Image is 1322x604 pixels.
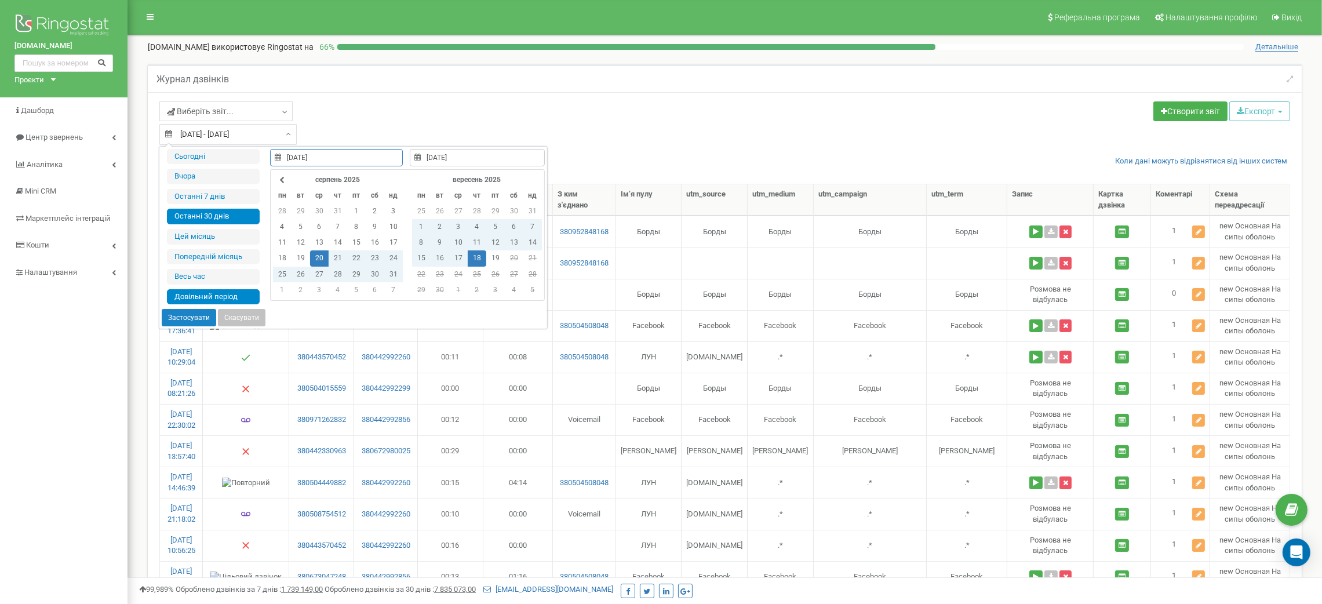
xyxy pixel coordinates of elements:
[241,353,250,362] img: Успішний
[1210,404,1290,435] td: new Основная На сипы оболонь
[1166,13,1257,22] span: Налаштування профілю
[1210,561,1290,592] td: new Основная На сипы оболонь
[418,373,483,404] td: 00:00
[616,530,682,561] td: ЛУН
[412,250,431,266] td: 15
[505,267,523,282] td: 27
[558,478,611,489] a: 380504508048
[748,435,814,467] td: [PERSON_NAME]
[310,250,329,266] td: 20
[347,282,366,298] td: 5
[1210,216,1290,247] td: new Основная На сипы оболонь
[1151,467,1210,498] td: 1
[347,203,366,219] td: 1
[294,509,349,520] a: 380508754512
[1210,467,1290,498] td: new Основная На сипы оболонь
[241,447,250,456] img: Немає відповіді
[523,203,542,219] td: 31
[347,219,366,235] td: 8
[359,414,413,425] a: 380442992856
[359,509,413,520] a: 380442992260
[1210,279,1290,310] td: new Основная На сипы оболонь
[434,585,476,594] u: 7 835 073,00
[294,383,349,394] a: 380504015559
[359,572,413,583] a: 380442992856
[431,172,523,188] th: вересень 2025
[294,572,349,583] a: 380673047248
[431,235,449,250] td: 9
[1059,351,1072,363] button: Видалити запис
[1210,310,1290,341] td: new Основная На сипы оболонь
[273,267,292,282] td: 25
[366,250,384,266] td: 23
[431,219,449,235] td: 2
[273,219,292,235] td: 4
[1210,341,1290,373] td: new Основная На сипы оболонь
[1151,530,1210,561] td: 1
[1007,530,1094,561] td: Розмова не вiдбулась
[523,250,542,266] td: 21
[412,219,431,235] td: 1
[1007,498,1094,529] td: Розмова не вiдбулась
[167,189,260,205] li: Останні 7 днів
[384,203,403,219] td: 3
[558,352,611,363] a: 380504508048
[1054,13,1140,22] span: Реферальна програма
[366,188,384,203] th: сб
[814,279,927,310] td: Борды
[483,561,553,592] td: 01:16
[1007,184,1094,216] th: Запис
[1044,225,1058,238] a: Завантажити
[310,267,329,282] td: 27
[616,435,682,467] td: [PERSON_NAME]
[222,478,270,489] img: Повторний
[814,184,927,216] th: utm_cаmpaign
[1059,225,1072,238] button: Видалити запис
[167,149,260,165] li: Сьогодні
[483,404,553,435] td: 00:00
[294,352,349,363] a: 380443570452
[1151,216,1210,247] td: 1
[558,227,611,238] a: 380952848168
[139,585,174,594] span: 99,989%
[927,404,1007,435] td: Facebook
[486,235,505,250] td: 12
[1059,476,1072,489] button: Видалити запис
[366,203,384,219] td: 2
[292,219,310,235] td: 5
[156,74,229,85] h5: Журнал дзвінків
[1007,404,1094,435] td: Розмова не вiдбулась
[273,235,292,250] td: 11
[1151,561,1210,592] td: 1
[366,235,384,250] td: 16
[167,269,260,285] li: Весь час
[553,404,616,435] td: Voicemail
[505,235,523,250] td: 13
[1151,341,1210,373] td: 1
[523,282,542,298] td: 5
[1007,279,1094,310] td: Розмова не вiдбулась
[682,467,748,498] td: [DOMAIN_NAME]
[431,203,449,219] td: 26
[210,572,282,583] img: Цільовий дзвінок
[347,250,366,266] td: 22
[682,373,748,404] td: Борды
[814,216,927,247] td: Борды
[449,188,468,203] th: ср
[449,219,468,235] td: 3
[1255,42,1298,52] span: Детальніше
[468,250,486,266] td: 18
[167,379,195,398] a: [DATE] 08:21:26
[483,467,553,498] td: 04:14
[814,404,927,435] td: Facebook
[449,235,468,250] td: 10
[1044,570,1058,583] a: Завантажити
[24,268,77,276] span: Налаштування
[167,229,260,245] li: Цей місяць
[486,203,505,219] td: 29
[431,267,449,282] td: 23
[523,235,542,250] td: 14
[486,267,505,282] td: 26
[616,341,682,373] td: ЛУН
[384,250,403,266] td: 24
